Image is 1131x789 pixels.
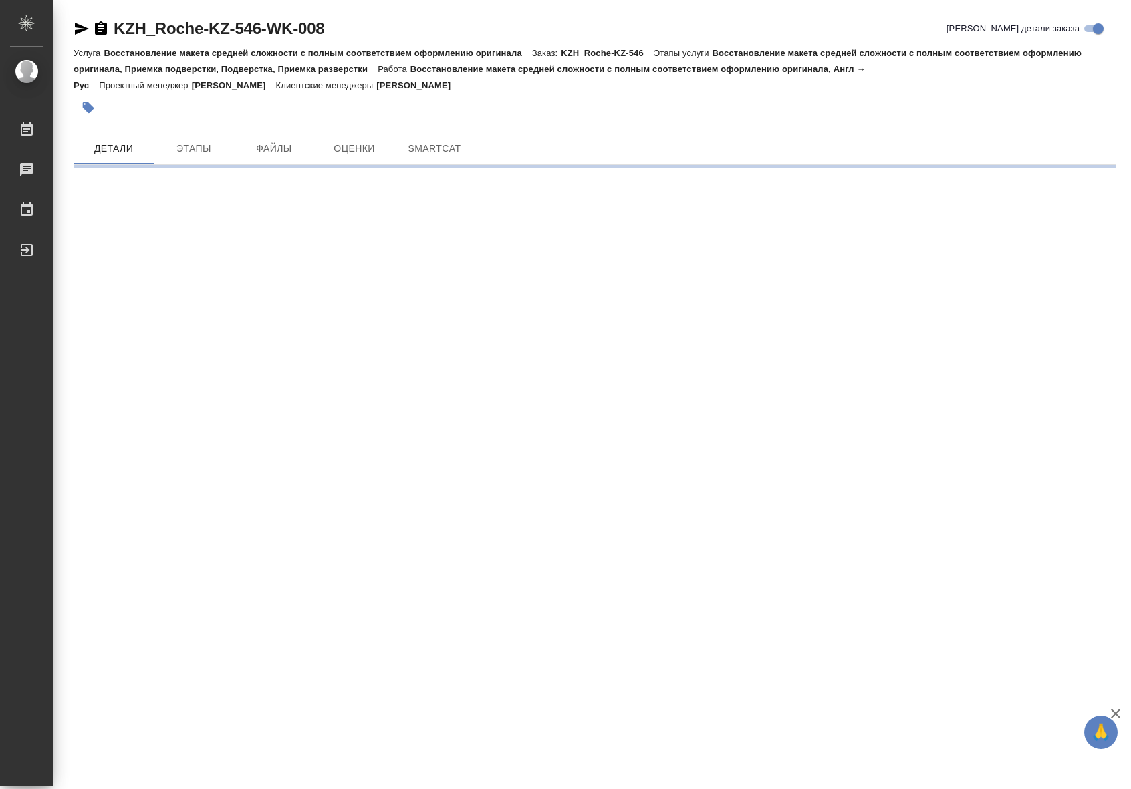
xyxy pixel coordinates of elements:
[276,80,377,90] p: Клиентские менеджеры
[74,48,104,58] p: Услуга
[242,140,306,157] span: Файлы
[192,80,276,90] p: [PERSON_NAME]
[376,80,461,90] p: [PERSON_NAME]
[322,140,386,157] span: Оценки
[114,19,324,37] a: KZH_Roche-KZ-546-WK-008
[104,48,531,58] p: Восстановление макета средней сложности с полным соответствием оформлению оригинала
[74,64,866,90] p: Восстановление макета средней сложности с полным соответствием оформлению оригинала, Англ → Рус
[74,93,103,122] button: Добавить тэг
[162,140,226,157] span: Этапы
[99,80,191,90] p: Проектный менеджер
[93,21,109,37] button: Скопировать ссылку
[1084,716,1118,749] button: 🙏
[561,48,654,58] p: KZH_Roche-KZ-546
[532,48,561,58] p: Заказ:
[74,21,90,37] button: Скопировать ссылку для ЯМессенджера
[378,64,410,74] p: Работа
[947,22,1080,35] span: [PERSON_NAME] детали заказа
[1090,718,1112,746] span: 🙏
[82,140,146,157] span: Детали
[654,48,713,58] p: Этапы услуги
[402,140,467,157] span: SmartCat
